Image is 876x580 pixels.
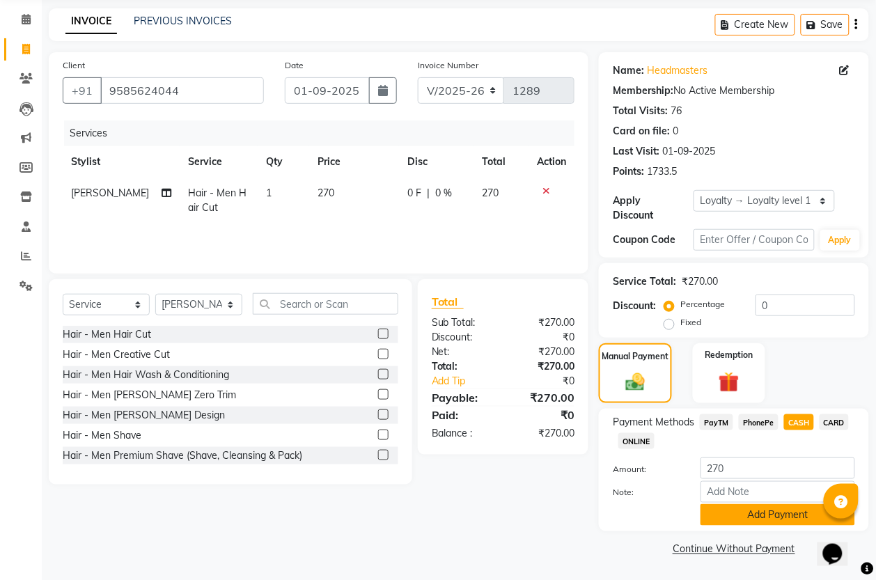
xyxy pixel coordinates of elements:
div: Total Visits: [613,104,668,118]
div: Net: [421,345,503,359]
div: ₹270.00 [503,315,586,330]
div: ₹270.00 [503,426,586,441]
div: Coupon Code [613,233,694,247]
div: No Active Membership [613,84,855,98]
div: Balance : [421,426,503,441]
div: ₹270.00 [503,345,586,359]
div: Hair - Men Creative Cut [63,347,170,362]
input: Add Note [701,481,855,503]
span: 1 [266,187,272,199]
div: Hair - Men Premium Shave (Shave, Cleansing & Pack) [63,448,302,463]
div: Apply Discount [613,194,694,223]
span: 0 F [407,186,421,201]
span: Payment Methods [613,415,694,430]
label: Redemption [705,349,753,361]
span: Hair - Men Hair Cut [188,187,247,214]
label: Note: [602,486,690,499]
label: Invoice Number [418,59,478,72]
th: Action [529,146,574,178]
div: ₹270.00 [682,274,718,289]
div: ₹0 [503,330,586,345]
span: CARD [820,414,850,430]
button: Apply [820,230,860,251]
a: Continue Without Payment [602,542,866,557]
input: Amount [701,457,855,479]
th: Price [309,146,399,178]
input: Search by Name/Mobile/Email/Code [100,77,264,104]
label: Client [63,59,85,72]
div: Paid: [421,407,503,423]
img: _gift.svg [712,370,746,395]
th: Stylist [63,146,180,178]
div: Hair - Men Hair Cut [63,327,151,342]
div: Discount: [421,330,503,345]
label: Amount: [602,463,690,476]
a: INVOICE [65,9,117,34]
iframe: chat widget [818,524,862,566]
span: Total [432,295,464,309]
div: Hair - Men Shave [63,428,141,443]
button: Create New [715,14,795,36]
span: PayTM [700,414,733,430]
div: Hair - Men [PERSON_NAME] Design [63,408,225,423]
div: 0 [673,124,678,139]
div: 01-09-2025 [662,144,715,159]
div: Card on file: [613,124,670,139]
button: Add Payment [701,504,855,526]
label: Fixed [680,316,701,329]
span: 270 [318,187,334,199]
div: 76 [671,104,682,118]
div: Name: [613,63,644,78]
div: ₹0 [503,407,586,423]
div: ₹0 [517,374,585,389]
th: Qty [258,146,309,178]
span: PhonePe [739,414,779,430]
div: Payable: [421,389,503,406]
button: Save [801,14,850,36]
button: +91 [63,77,102,104]
th: Disc [399,146,474,178]
div: Discount: [613,299,656,313]
div: 1733.5 [647,164,677,179]
div: ₹270.00 [503,359,586,374]
div: Service Total: [613,274,676,289]
th: Total [474,146,529,178]
img: _cash.svg [620,371,651,393]
a: Add Tip [421,374,517,389]
span: ONLINE [618,433,655,449]
label: Manual Payment [602,350,669,363]
div: Sub Total: [421,315,503,330]
th: Service [180,146,258,178]
label: Date [285,59,304,72]
input: Search or Scan [253,293,398,315]
div: Last Visit: [613,144,659,159]
div: Hair - Men Hair Wash & Conditioning [63,368,229,382]
a: PREVIOUS INVOICES [134,15,232,27]
div: Membership: [613,84,673,98]
div: Hair - Men [PERSON_NAME] Zero Trim [63,388,236,402]
span: CASH [784,414,814,430]
span: [PERSON_NAME] [71,187,149,199]
input: Enter Offer / Coupon Code [694,229,815,251]
span: 270 [482,187,499,199]
div: Services [64,120,585,146]
div: Points: [613,164,644,179]
label: Percentage [680,298,725,311]
div: ₹270.00 [503,389,586,406]
div: Total: [421,359,503,374]
span: 0 % [435,186,452,201]
span: | [427,186,430,201]
a: Headmasters [647,63,707,78]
